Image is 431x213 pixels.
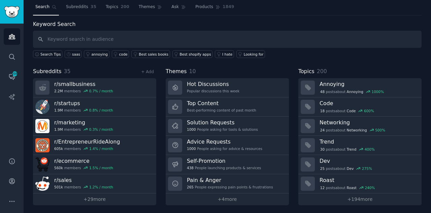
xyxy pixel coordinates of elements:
[171,4,179,10] span: Ask
[320,108,375,114] div: post s about
[187,177,273,184] h3: Pain & Anger
[320,81,417,88] h3: Annoying
[362,166,372,171] div: 275 %
[166,193,289,205] a: +4more
[166,155,289,174] a: Self-Promotion438People launching products & services
[298,193,422,205] a: +194more
[84,50,109,58] a: annoying
[4,68,20,85] a: 206
[89,185,113,189] div: 1.2 % / month
[139,52,168,57] div: Best sales books
[320,89,385,95] div: post s about
[54,119,113,126] h3: r/ marketing
[187,165,194,170] span: 438
[33,50,62,58] button: Search Tips
[347,166,354,171] span: Dev
[33,193,156,205] a: +29more
[136,2,165,16] a: Themes
[166,78,289,97] a: Hot DiscussionsPopular discussions this week
[40,52,61,57] span: Search Tips
[320,119,417,126] h3: Networking
[54,89,113,93] div: members
[375,128,385,132] div: 500 %
[320,109,325,113] span: 18
[320,89,325,94] span: 48
[195,4,213,10] span: Products
[320,185,325,190] span: 12
[347,128,367,132] span: Networking
[54,108,113,113] div: members
[347,147,357,152] span: Trend
[33,78,156,97] a: r/smallbusiness2.2Mmembers0.7% / month
[54,157,113,164] h3: r/ ecommerce
[65,50,81,58] a: saas
[131,50,170,58] a: Best sales books
[54,89,63,93] span: 2.2M
[91,52,108,57] div: annoying
[64,2,99,16] a: Subreddits35
[320,138,417,145] h3: Trend
[119,52,128,57] div: code
[66,4,88,10] span: Subreddits
[320,100,417,107] h3: Code
[187,119,258,126] h3: Solution Requests
[54,185,113,189] div: members
[141,69,154,74] a: + Add
[187,81,239,88] h3: Hot Discussions
[54,165,63,170] span: 560k
[4,6,20,18] img: GummySearch logo
[222,52,232,57] div: I hate
[54,146,63,151] span: 605k
[347,109,356,113] span: Code
[35,100,49,114] img: startups
[298,136,422,155] a: Trend30postsaboutTrend400%
[187,185,194,189] span: 265
[54,127,113,132] div: members
[169,2,188,16] a: Ask
[33,21,75,27] label: Keyword Search
[187,146,262,151] div: People asking for advice & resources
[33,31,422,48] input: Keyword search in audience
[89,89,113,93] div: 0.7 % / month
[172,50,213,58] a: Best shopify apps
[215,50,234,58] a: I hate
[166,67,187,76] span: Themes
[347,185,357,190] span: Roast
[187,127,258,132] div: People asking for tools & solutions
[187,127,196,132] span: 1000
[166,117,289,136] a: Solution Requests1000People asking for tools & solutions
[193,2,236,16] a: Products1849
[364,109,374,113] div: 600 %
[54,81,113,88] h3: r/ smallbusiness
[298,78,422,97] a: Annoying48postsaboutAnnoying1000%
[54,165,113,170] div: members
[166,97,289,117] a: Top ContentBest-performing content of past month
[139,4,155,10] span: Themes
[103,2,132,16] a: Topics200
[54,146,120,151] div: members
[298,117,422,136] a: Networking24postsaboutNetworking500%
[187,146,196,151] span: 1000
[189,68,196,74] span: 10
[244,52,264,57] div: Looking for
[317,68,327,74] span: 200
[91,4,96,10] span: 35
[33,155,156,174] a: r/ecommerce560kmembers1.5% / month
[320,147,325,152] span: 30
[320,127,386,133] div: post s about
[187,100,256,107] h3: Top Content
[54,185,63,189] span: 501k
[112,50,129,58] a: code
[347,89,363,94] span: Annoying
[320,157,417,164] h3: Dev
[166,174,289,193] a: Pain & Anger265People expressing pain points & frustrations
[35,4,49,10] span: Search
[54,100,113,107] h3: r/ startups
[320,185,375,191] div: post s about
[320,166,325,171] span: 25
[35,177,49,191] img: sales
[54,127,63,132] span: 1.9M
[298,67,314,76] span: Topics
[365,185,375,190] div: 240 %
[298,155,422,174] a: Dev25postsaboutDev275%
